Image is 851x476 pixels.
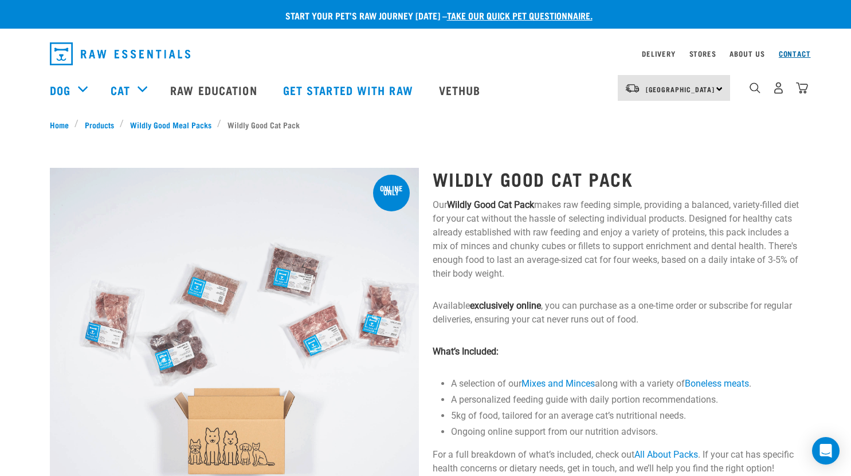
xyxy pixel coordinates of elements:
[433,346,499,357] strong: What’s Included:
[451,377,802,391] li: A selection of our along with a variety of .
[685,378,749,389] a: Boneless meats
[642,52,675,56] a: Delivery
[812,437,840,465] div: Open Intercom Messenger
[451,409,802,423] li: 5kg of food, tailored for an average cat’s nutritional needs.
[451,425,802,439] li: Ongoing online support from our nutrition advisors.
[79,119,120,131] a: Products
[689,52,716,56] a: Stores
[41,38,811,70] nav: dropdown navigation
[625,83,640,93] img: van-moving.png
[50,119,75,131] a: Home
[730,52,764,56] a: About Us
[50,81,70,99] a: Dog
[433,168,802,189] h1: Wildly Good Cat Pack
[521,378,595,389] a: Mixes and Minces
[124,119,217,131] a: Wildly Good Meal Packs
[796,82,808,94] img: home-icon@2x.png
[447,13,593,18] a: take our quick pet questionnaire.
[634,449,698,460] a: All About Packs
[433,448,802,475] p: For a full breakdown of what’s included, check out . If your cat has specific health concerns or ...
[447,199,534,210] strong: Wildly Good Cat Pack
[50,119,802,131] nav: breadcrumbs
[433,198,802,281] p: Our makes raw feeding simple, providing a balanced, variety-filled diet for your cat without the ...
[159,67,271,113] a: Raw Education
[470,300,541,311] strong: exclusively online
[646,87,715,91] span: [GEOGRAPHIC_DATA]
[451,393,802,407] li: A personalized feeding guide with daily portion recommendations.
[111,81,130,99] a: Cat
[433,299,802,326] p: Available , you can purchase as a one-time order or subscribe for regular deliveries, ensuring yo...
[750,82,760,93] img: home-icon-1@2x.png
[272,67,428,113] a: Get started with Raw
[772,82,785,94] img: user.png
[50,42,190,65] img: Raw Essentials Logo
[779,52,811,56] a: Contact
[428,67,495,113] a: Vethub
